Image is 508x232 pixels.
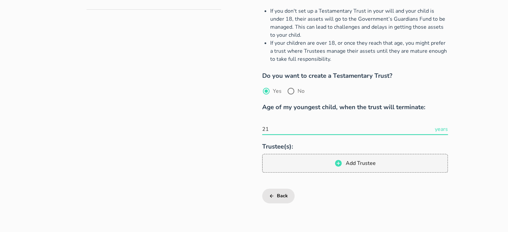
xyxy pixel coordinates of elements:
[262,142,448,151] h3: Trustee(s):
[262,71,448,80] h3: Do you want to create a Testamentary Trust?
[262,189,295,203] button: Back
[345,160,375,167] span: Add Trustee
[262,154,448,173] button: Add Trustee
[262,102,448,112] h3: Age of my youngest child, when the trust will terminate:
[273,88,282,94] label: Yes
[270,39,448,63] li: If your children are over 18, or once they reach that age, you might prefer a trust where Trustee...
[270,7,448,39] li: If you don't set up a Testamentary Trust in your will and your child is under 18, their assets wi...
[434,126,448,133] div: years
[298,88,305,94] label: No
